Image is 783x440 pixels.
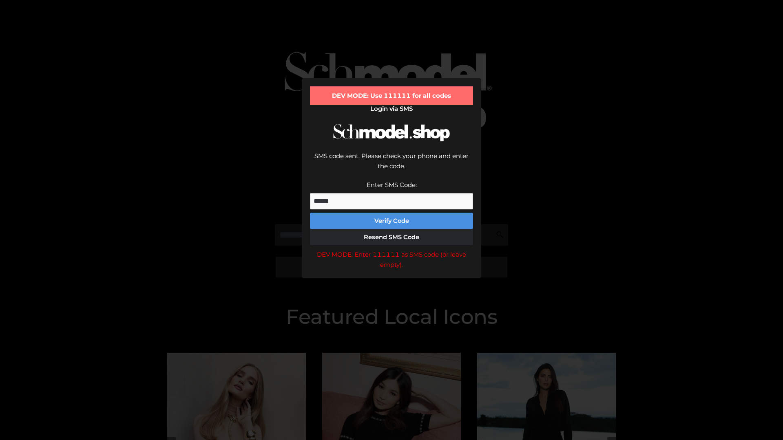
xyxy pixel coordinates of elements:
label: Enter SMS Code: [367,181,417,189]
h2: Login via SMS [310,105,473,112]
button: Resend SMS Code [310,229,473,245]
button: Verify Code [310,213,473,229]
img: Schmodel Logo [330,117,453,149]
div: DEV MODE: Enter 111111 as SMS code (or leave empty). [310,249,473,270]
div: DEV MODE: Use 111111 for all codes [310,86,473,105]
div: SMS code sent. Please check your phone and enter the code. [310,151,473,180]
